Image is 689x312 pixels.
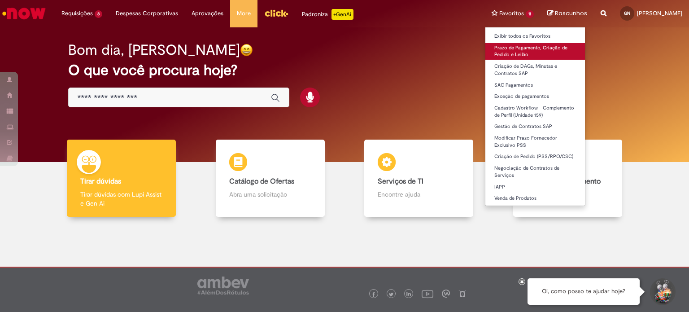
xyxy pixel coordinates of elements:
[485,103,585,120] a: Cadastro Workflow - Complemento de Perfil (Unidade 159)
[1,4,47,22] img: ServiceNow
[378,190,460,199] p: Encontre ajuda
[485,62,585,78] a: Criação de DAGs, Minutas e Contratos SAP
[485,133,585,150] a: Modificar Prazo Fornecedor Exclusivo PSS
[499,9,524,18] span: Favoritos
[485,92,585,101] a: Exceção de pagamentos
[378,177,423,186] b: Serviços de TI
[528,278,640,305] div: Oi, como posso te ajudar hoje?
[302,9,353,20] div: Padroniza
[344,140,493,217] a: Serviços de TI Encontre ajuda
[526,10,534,18] span: 11
[68,62,621,78] h2: O que você procura hoje?
[442,290,450,298] img: logo_footer_workplace.png
[458,290,467,298] img: logo_footer_naosei.png
[485,122,585,132] a: Gestão de Contratos SAP
[485,193,585,203] a: Venda de Produtos
[61,9,93,18] span: Requisições
[555,9,587,18] span: Rascunhos
[95,10,102,18] span: 8
[240,44,253,57] img: happy-face.png
[331,9,353,20] p: +GenAi
[80,177,121,186] b: Tirar dúvidas
[229,190,311,199] p: Abra uma solicitação
[406,292,411,297] img: logo_footer_linkedin.png
[624,10,630,16] span: GN
[422,288,433,299] img: logo_footer_youtube.png
[485,182,585,192] a: IAPP
[68,42,240,58] h2: Bom dia, [PERSON_NAME]
[371,292,376,297] img: logo_footer_facebook.png
[485,43,585,60] a: Prazo de Pagamento, Criação de Pedido e Leilão
[649,278,676,305] button: Iniciar Conversa de Suporte
[637,9,682,17] span: [PERSON_NAME]
[547,9,587,18] a: Rascunhos
[485,152,585,162] a: Criação de Pedido (PSS/RPO/CSC)
[192,9,223,18] span: Aprovações
[47,140,196,217] a: Tirar dúvidas Tirar dúvidas com Lupi Assist e Gen Ai
[485,27,585,206] ul: Favoritos
[229,177,294,186] b: Catálogo de Ofertas
[197,277,249,294] img: logo_footer_ambev_rotulo_gray.png
[485,80,585,90] a: SAC Pagamentos
[264,6,288,20] img: click_logo_yellow_360x200.png
[237,9,251,18] span: More
[485,163,585,180] a: Negociação de Contratos de Serviços
[389,292,393,297] img: logo_footer_twitter.png
[485,31,585,41] a: Exibir todos os Favoritos
[527,177,601,186] b: Base de Conhecimento
[196,140,345,217] a: Catálogo de Ofertas Abra uma solicitação
[80,190,162,208] p: Tirar dúvidas com Lupi Assist e Gen Ai
[116,9,178,18] span: Despesas Corporativas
